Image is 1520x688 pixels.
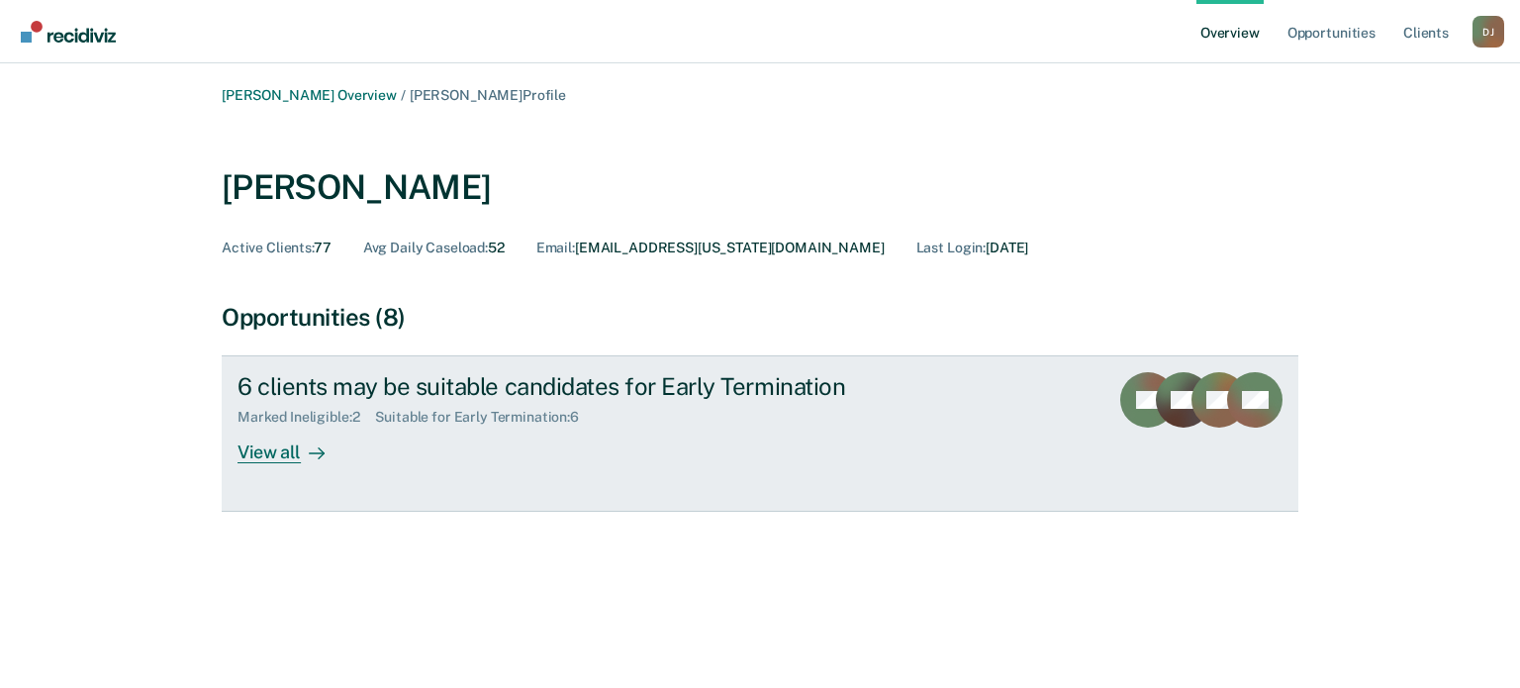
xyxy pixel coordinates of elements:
[397,87,410,103] span: /
[222,240,332,256] div: 77
[222,167,491,208] div: [PERSON_NAME]
[363,240,505,256] div: 52
[237,409,375,426] div: Marked Ineligible : 2
[1472,16,1504,48] button: Profile dropdown button
[237,372,932,401] div: 6 clients may be suitable candidates for Early Termination
[237,426,348,464] div: View all
[222,240,314,255] span: Active Clients :
[21,21,116,43] img: Recidiviz
[363,240,488,255] span: Avg Daily Caseload :
[222,87,397,103] a: [PERSON_NAME] Overview
[916,240,986,255] span: Last Login :
[410,87,566,103] span: [PERSON_NAME] Profile
[536,240,885,256] div: [EMAIL_ADDRESS][US_STATE][DOMAIN_NAME]
[1472,16,1504,48] div: D J
[375,409,595,426] div: Suitable for Early Termination : 6
[222,303,1298,332] div: Opportunities (8)
[916,240,1029,256] div: [DATE]
[536,240,575,255] span: Email :
[222,355,1298,512] a: 6 clients may be suitable candidates for Early TerminationMarked Ineligible:2Suitable for Early T...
